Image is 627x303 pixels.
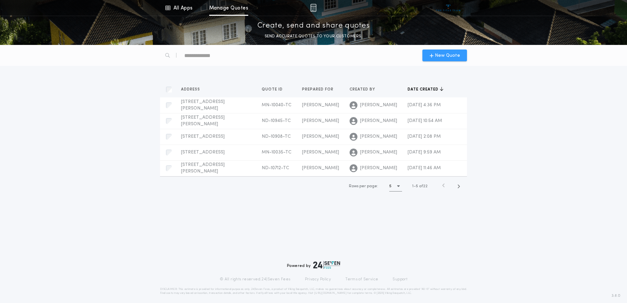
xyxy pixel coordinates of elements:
[181,87,201,92] span: Address
[360,102,397,109] span: [PERSON_NAME]
[181,115,225,127] span: [STREET_ADDRESS][PERSON_NAME]
[389,181,402,192] button: 5
[181,86,205,93] button: Address
[360,133,397,140] span: [PERSON_NAME]
[262,118,291,123] span: ND-10945-TC
[310,4,316,12] img: img
[436,5,461,11] img: vs-icon
[181,162,225,174] span: [STREET_ADDRESS][PERSON_NAME]
[262,166,289,171] span: ND-10712-TC
[349,184,378,188] span: Rows per page:
[345,277,378,282] a: Terms of Service
[408,150,441,155] span: [DATE] 9:59 AM
[181,134,225,139] span: [STREET_ADDRESS]
[262,87,284,92] span: Quote ID
[360,149,397,156] span: [PERSON_NAME]
[408,103,441,108] span: [DATE] 4:36 PM
[408,166,441,171] span: [DATE] 11:46 AM
[262,134,291,139] span: ND-10908-TC
[302,166,339,171] span: [PERSON_NAME]
[302,103,339,108] span: [PERSON_NAME]
[181,150,225,155] span: [STREET_ADDRESS]
[265,33,362,40] p: SEND ACCURATE QUOTES TO YOUR CUSTOMERS.
[435,52,460,59] span: New Quote
[350,86,380,93] button: Created by
[408,87,440,92] span: Date created
[302,134,339,139] span: [PERSON_NAME]
[412,184,414,188] span: 1
[408,86,443,93] button: Date created
[160,287,467,295] p: DISCLAIMER: This estimate is provided for informational purposes only. 24|Seven Fees, a product o...
[408,134,441,139] span: [DATE] 2:08 PM
[408,118,442,123] span: [DATE] 10:54 AM
[302,118,339,123] span: [PERSON_NAME]
[262,86,288,93] button: Quote ID
[302,87,335,92] span: Prepared for
[287,261,340,269] div: Powered by
[313,261,340,269] img: logo
[389,183,392,190] h1: 5
[262,103,292,108] span: MN-10040-TC
[181,99,225,111] span: [STREET_ADDRESS][PERSON_NAME]
[612,293,620,299] span: 3.8.0
[262,150,292,155] span: MN-10035-TC
[422,50,467,61] button: New Quote
[220,277,291,282] p: © All rights reserved. 24|Seven Fees
[305,277,331,282] a: Privacy Policy
[393,277,407,282] a: Support
[360,118,397,124] span: [PERSON_NAME]
[302,150,339,155] span: [PERSON_NAME]
[314,292,347,294] a: [URL][DOMAIN_NAME]
[419,183,428,189] span: of 22
[350,87,376,92] span: Created by
[360,165,397,172] span: [PERSON_NAME]
[416,184,418,188] span: 5
[257,21,370,31] p: Create, send and share quotes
